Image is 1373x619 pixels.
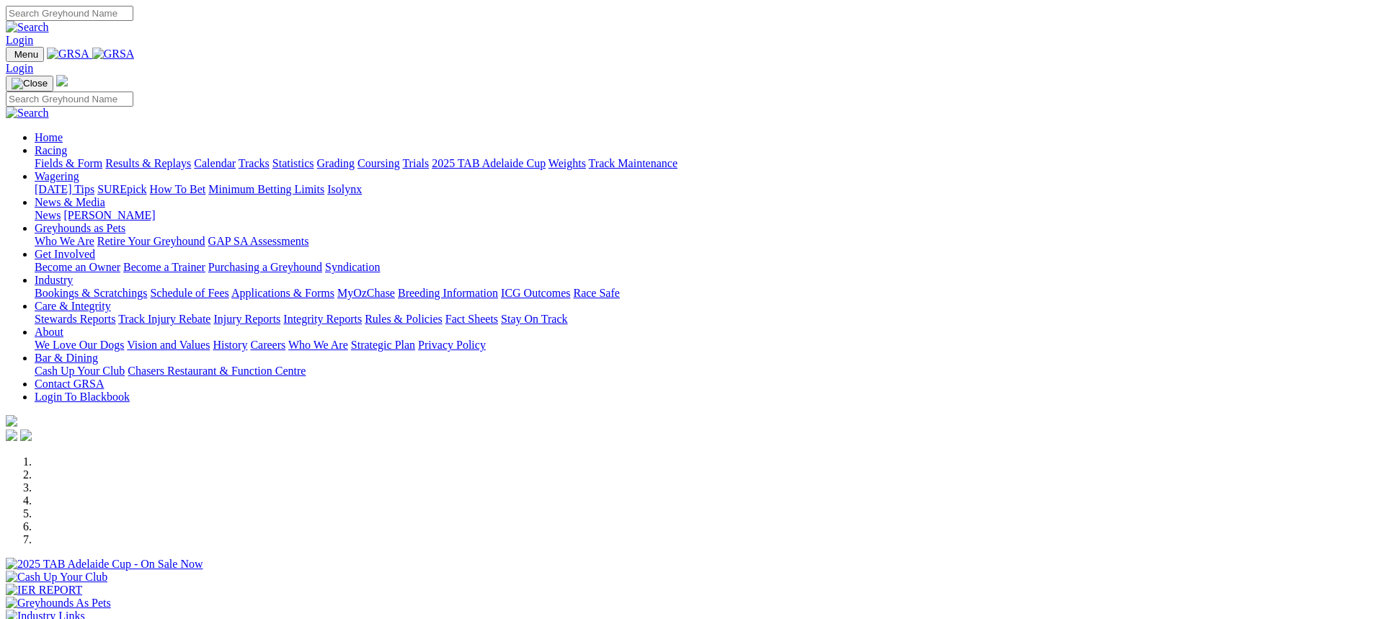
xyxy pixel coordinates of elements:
[35,339,1367,352] div: About
[35,209,1367,222] div: News & Media
[213,339,247,351] a: History
[432,157,546,169] a: 2025 TAB Adelaide Cup
[418,339,486,351] a: Privacy Policy
[6,107,49,120] img: Search
[35,131,63,143] a: Home
[35,261,120,273] a: Become an Owner
[501,287,570,299] a: ICG Outcomes
[92,48,135,61] img: GRSA
[6,62,33,74] a: Login
[35,235,1367,248] div: Greyhounds as Pets
[63,209,155,221] a: [PERSON_NAME]
[6,34,33,46] a: Login
[325,261,380,273] a: Syndication
[35,365,1367,378] div: Bar & Dining
[35,326,63,338] a: About
[35,287,1367,300] div: Industry
[6,6,133,21] input: Search
[35,352,98,364] a: Bar & Dining
[35,287,147,299] a: Bookings & Scratchings
[6,584,82,597] img: IER REPORT
[128,365,306,377] a: Chasers Restaurant & Function Centre
[35,339,124,351] a: We Love Our Dogs
[445,313,498,325] a: Fact Sheets
[398,287,498,299] a: Breeding Information
[6,558,203,571] img: 2025 TAB Adelaide Cup - On Sale Now
[6,47,44,62] button: Toggle navigation
[35,170,79,182] a: Wagering
[283,313,362,325] a: Integrity Reports
[97,183,146,195] a: SUREpick
[357,157,400,169] a: Coursing
[35,222,125,234] a: Greyhounds as Pets
[105,157,191,169] a: Results & Replays
[6,21,49,34] img: Search
[365,313,443,325] a: Rules & Policies
[56,75,68,86] img: logo-grsa-white.png
[548,157,586,169] a: Weights
[208,183,324,195] a: Minimum Betting Limits
[35,157,1367,170] div: Racing
[35,196,105,208] a: News & Media
[150,287,228,299] a: Schedule of Fees
[118,313,210,325] a: Track Injury Rebate
[35,313,115,325] a: Stewards Reports
[35,313,1367,326] div: Care & Integrity
[35,183,1367,196] div: Wagering
[402,157,429,169] a: Trials
[337,287,395,299] a: MyOzChase
[35,261,1367,274] div: Get Involved
[35,391,130,403] a: Login To Blackbook
[288,339,348,351] a: Who We Are
[14,49,38,60] span: Menu
[6,92,133,107] input: Search
[351,339,415,351] a: Strategic Plan
[150,183,206,195] a: How To Bet
[47,48,89,61] img: GRSA
[317,157,355,169] a: Grading
[35,274,73,286] a: Industry
[239,157,270,169] a: Tracks
[123,261,205,273] a: Become a Trainer
[127,339,210,351] a: Vision and Values
[35,144,67,156] a: Racing
[6,76,53,92] button: Toggle navigation
[208,261,322,273] a: Purchasing a Greyhound
[97,235,205,247] a: Retire Your Greyhound
[589,157,677,169] a: Track Maintenance
[35,183,94,195] a: [DATE] Tips
[6,597,111,610] img: Greyhounds As Pets
[6,429,17,441] img: facebook.svg
[573,287,619,299] a: Race Safe
[35,300,111,312] a: Care & Integrity
[272,157,314,169] a: Statistics
[35,365,125,377] a: Cash Up Your Club
[501,313,567,325] a: Stay On Track
[20,429,32,441] img: twitter.svg
[35,157,102,169] a: Fields & Form
[194,157,236,169] a: Calendar
[327,183,362,195] a: Isolynx
[12,78,48,89] img: Close
[35,248,95,260] a: Get Involved
[35,378,104,390] a: Contact GRSA
[6,571,107,584] img: Cash Up Your Club
[208,235,309,247] a: GAP SA Assessments
[6,415,17,427] img: logo-grsa-white.png
[35,235,94,247] a: Who We Are
[250,339,285,351] a: Careers
[231,287,334,299] a: Applications & Forms
[213,313,280,325] a: Injury Reports
[35,209,61,221] a: News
